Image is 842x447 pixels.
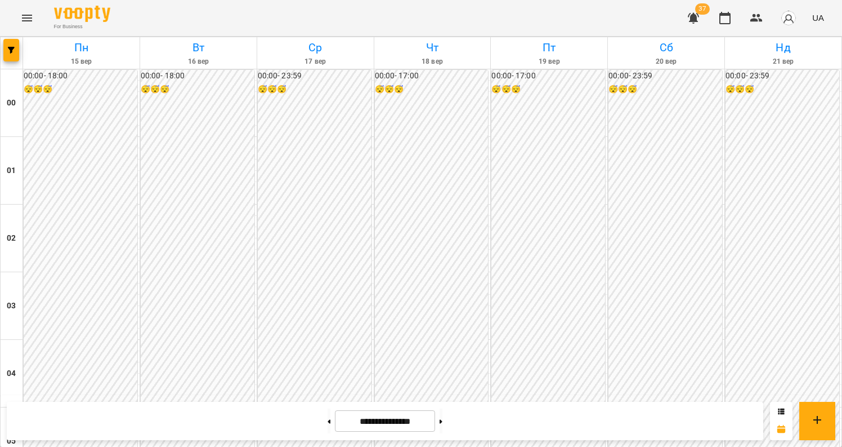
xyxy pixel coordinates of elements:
[375,83,489,96] h6: 😴😴😴
[25,39,138,56] h6: Пн
[24,70,137,82] h6: 00:00 - 18:00
[54,23,110,30] span: For Business
[781,10,796,26] img: avatar_s.png
[54,6,110,22] img: Voopty Logo
[259,56,372,67] h6: 17 вер
[725,83,839,96] h6: 😴😴😴
[7,165,16,177] h6: 01
[25,56,138,67] h6: 15 вер
[7,97,16,109] h6: 00
[608,83,722,96] h6: 😴😴😴
[610,39,723,56] h6: Сб
[142,56,255,67] h6: 16 вер
[376,39,489,56] h6: Чт
[695,3,710,15] span: 37
[259,39,372,56] h6: Ср
[610,56,723,67] h6: 20 вер
[375,70,489,82] h6: 00:00 - 17:00
[608,70,722,82] h6: 00:00 - 23:59
[808,7,828,28] button: UA
[7,368,16,380] h6: 04
[492,39,606,56] h6: Пт
[7,232,16,245] h6: 02
[812,12,824,24] span: UA
[24,83,137,96] h6: 😴😴😴
[258,83,371,96] h6: 😴😴😴
[14,5,41,32] button: Menu
[141,70,254,82] h6: 00:00 - 18:00
[727,39,840,56] h6: Нд
[258,70,371,82] h6: 00:00 - 23:59
[725,70,839,82] h6: 00:00 - 23:59
[492,56,606,67] h6: 19 вер
[491,83,605,96] h6: 😴😴😴
[142,39,255,56] h6: Вт
[7,300,16,312] h6: 03
[141,83,254,96] h6: 😴😴😴
[376,56,489,67] h6: 18 вер
[727,56,840,67] h6: 21 вер
[491,70,605,82] h6: 00:00 - 17:00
